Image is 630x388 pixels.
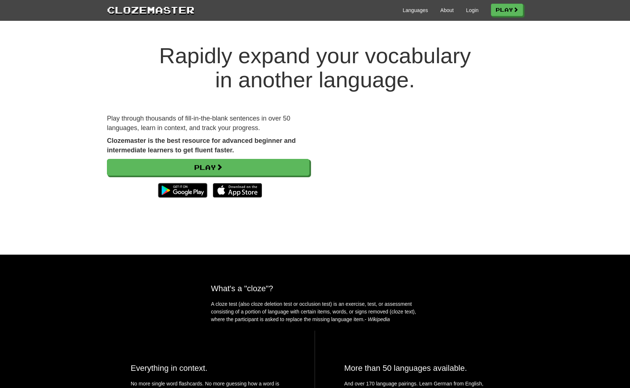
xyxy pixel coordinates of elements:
[466,7,479,14] a: Login
[211,300,419,323] p: A cloze test (also cloze deletion test or occlusion test) is an exercise, test, or assessment con...
[107,114,310,133] p: Play through thousands of fill-in-the-blank sentences in over 50 languages, learn in context, and...
[107,3,195,16] a: Clozemaster
[131,364,285,373] h2: Everything in context.
[213,183,262,198] img: Download_on_the_App_Store_Badge_US-UK_135x40-25178aeef6eb6b83b96f5f2d004eda3bffbb37122de64afbaef7...
[344,364,499,373] h2: More than 50 languages available.
[491,4,523,16] a: Play
[154,179,211,201] img: Get it on Google Play
[403,7,428,14] a: Languages
[107,137,296,154] strong: Clozemaster is the best resource for advanced beginner and intermediate learners to get fluent fa...
[440,7,454,14] a: About
[365,316,390,322] em: - Wikipedia
[107,159,310,176] a: Play
[211,284,419,293] h2: What's a "cloze"?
